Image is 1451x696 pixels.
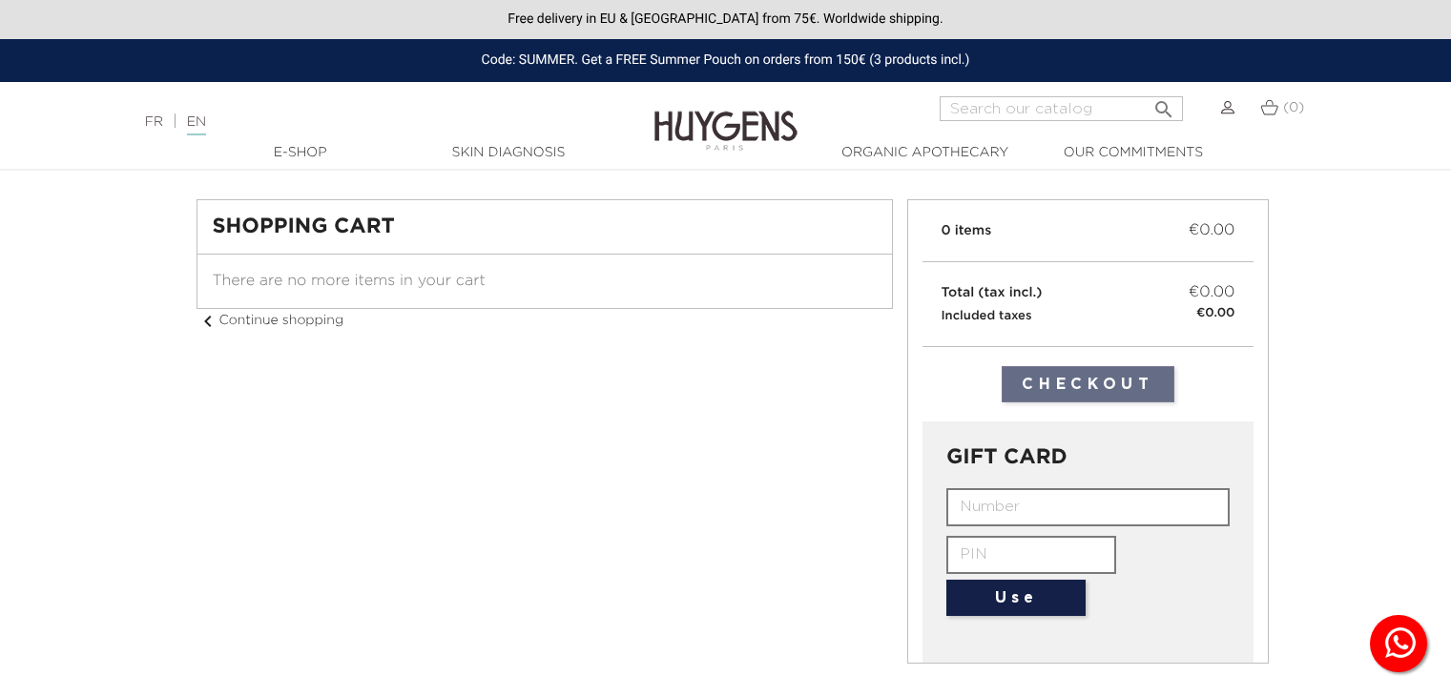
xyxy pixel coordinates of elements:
[946,446,1230,469] h3: GIFT CARD
[145,115,163,129] a: FR
[1196,304,1235,323] small: €0.00
[1189,219,1235,242] span: €0.00
[1038,143,1229,163] a: Our commitments
[942,286,1043,299] span: Total (tax incl.)
[946,580,1086,616] button: Use
[213,274,486,289] span: There are no more items in your cart
[205,143,396,163] a: E-Shop
[1147,91,1181,116] button: 
[654,80,798,154] img: Huygens
[946,536,1116,574] input: PIN
[197,310,219,333] i: chevron_left
[1152,92,1175,115] i: 
[187,115,206,135] a: EN
[1283,101,1304,114] span: (0)
[942,310,1032,322] small: Included taxes
[1002,366,1173,402] button: Checkout
[413,143,604,163] a: Skin Diagnosis
[830,143,1021,163] a: Organic Apothecary
[1189,281,1235,304] span: €0.00
[197,314,344,327] a: chevron_leftContinue shopping
[942,224,992,237] span: 0 items
[946,488,1230,526] input: Number
[213,215,877,238] h1: Shopping Cart
[135,111,591,133] div: |
[940,96,1183,121] input: Search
